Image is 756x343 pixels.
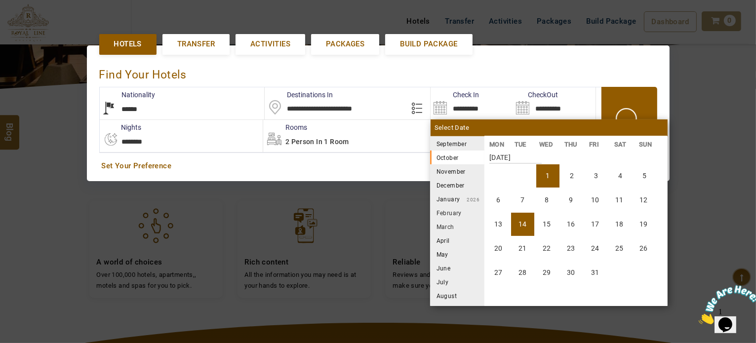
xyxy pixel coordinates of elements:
li: Tuesday, 7 October 2025 [511,189,534,212]
small: 2026 [460,197,480,202]
li: TUE [509,139,534,150]
li: December [430,178,484,192]
li: February [430,206,484,220]
label: Check In [431,90,479,100]
li: Wednesday, 8 October 2025 [535,189,558,212]
li: FRI [584,139,609,150]
a: Hotels [99,34,157,54]
a: Set Your Preference [102,161,655,171]
li: Friday, 24 October 2025 [584,237,607,260]
span: Build Package [400,39,457,49]
li: Monday, 13 October 2025 [487,213,510,236]
div: Select Date [431,119,668,136]
label: CheckOut [513,90,558,100]
li: Thursday, 9 October 2025 [559,189,583,212]
li: Friday, 3 October 2025 [585,164,608,188]
div: Find Your Hotels [99,58,657,87]
li: SAT [609,139,634,150]
li: Friday, 10 October 2025 [584,189,607,212]
li: September [430,137,484,151]
input: Search [431,87,513,119]
li: April [430,233,484,247]
li: January [430,192,484,206]
li: Wednesday, 1 October 2025 [536,164,559,188]
li: Saturday, 25 October 2025 [608,237,631,260]
li: Tuesday, 28 October 2025 [511,261,534,284]
li: October [430,151,484,164]
li: WED [534,139,559,150]
li: Monday, 27 October 2025 [487,261,510,284]
li: Tuesday, 21 October 2025 [511,237,534,260]
li: May [430,247,484,261]
label: nights [99,122,142,132]
li: July [430,275,484,289]
li: MON [484,139,510,150]
li: August [430,289,484,303]
span: 1 [4,4,8,12]
a: Activities [236,34,305,54]
li: March [430,220,484,233]
span: Hotels [114,39,142,49]
span: Packages [326,39,364,49]
label: Destinations In [265,90,333,100]
li: SUN [634,139,659,150]
li: Monday, 20 October 2025 [487,237,510,260]
li: Friday, 17 October 2025 [584,213,607,236]
li: Thursday, 30 October 2025 [559,261,583,284]
img: Chat attention grabber [4,4,65,43]
small: 2025 [467,142,536,147]
span: 2 Person in 1 Room [285,138,349,146]
li: Wednesday, 15 October 2025 [535,213,558,236]
li: Sunday, 12 October 2025 [632,189,655,212]
label: Nationality [100,90,156,100]
span: Activities [250,39,290,49]
span: Transfer [177,39,215,49]
li: Monday, 6 October 2025 [487,189,510,212]
li: Saturday, 4 October 2025 [609,164,632,188]
li: Thursday, 23 October 2025 [559,237,583,260]
strong: [DATE] [489,146,542,164]
li: November [430,164,484,178]
li: Wednesday, 29 October 2025 [535,261,558,284]
li: Saturday, 18 October 2025 [608,213,631,236]
li: THU [559,139,584,150]
li: Sunday, 26 October 2025 [632,237,655,260]
li: Friday, 31 October 2025 [584,261,607,284]
li: Sunday, 5 October 2025 [633,164,656,188]
li: Wednesday, 22 October 2025 [535,237,558,260]
input: Search [513,87,596,119]
li: June [430,261,484,275]
li: Saturday, 11 October 2025 [608,189,631,212]
li: Sunday, 19 October 2025 [632,213,655,236]
iframe: chat widget [695,281,756,328]
li: Tuesday, 14 October 2025 [511,213,534,236]
li: Thursday, 2 October 2025 [560,164,584,188]
a: Transfer [162,34,230,54]
li: Thursday, 16 October 2025 [559,213,583,236]
a: Build Package [385,34,472,54]
a: Packages [311,34,379,54]
label: Rooms [263,122,307,132]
